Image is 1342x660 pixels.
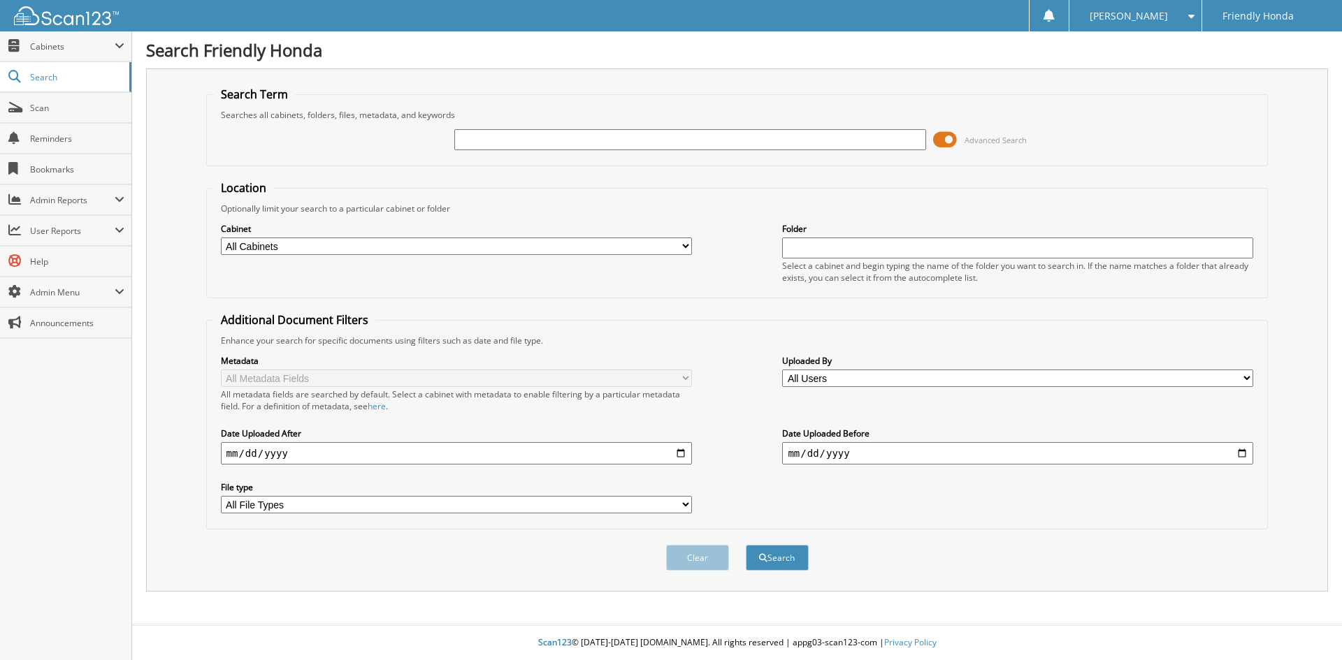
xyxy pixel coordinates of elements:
div: All metadata fields are searched by default. Select a cabinet with metadata to enable filtering b... [221,388,692,412]
label: Metadata [221,355,692,367]
a: here [368,400,386,412]
input: end [782,442,1253,464]
img: scan123-logo-white.svg [14,6,119,25]
span: Announcements [30,317,124,329]
label: Folder [782,223,1253,235]
span: Search [30,71,122,83]
span: Scan [30,102,124,114]
label: Cabinet [221,223,692,235]
legend: Search Term [214,87,295,102]
div: Select a cabinet and begin typing the name of the folder you want to search in. If the name match... [782,260,1253,284]
span: Help [30,256,124,267]
span: Reminders [30,133,124,145]
legend: Additional Document Filters [214,312,375,328]
label: Date Uploaded Before [782,427,1253,439]
label: File type [221,481,692,493]
label: Uploaded By [782,355,1253,367]
span: Admin Menu [30,286,115,298]
span: User Reports [30,225,115,237]
div: Optionally limit your search to a particular cabinet or folder [214,203,1261,214]
button: Clear [666,545,729,571]
span: Admin Reports [30,194,115,206]
div: © [DATE]-[DATE] [DOMAIN_NAME]. All rights reserved | appg03-scan123-com | [132,626,1342,660]
span: Bookmarks [30,163,124,175]
input: start [221,442,692,464]
h1: Search Friendly Honda [146,38,1328,61]
legend: Location [214,180,273,196]
span: Scan123 [538,636,572,648]
span: [PERSON_NAME] [1090,12,1168,20]
span: Advanced Search [965,135,1027,145]
label: Date Uploaded After [221,427,692,439]
span: Friendly Honda [1222,12,1294,20]
div: Searches all cabinets, folders, files, metadata, and keywords [214,109,1261,121]
div: Enhance your search for specific documents using filters such as date and file type. [214,335,1261,346]
button: Search [746,545,809,571]
a: Privacy Policy [884,636,937,648]
span: Cabinets [30,41,115,52]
